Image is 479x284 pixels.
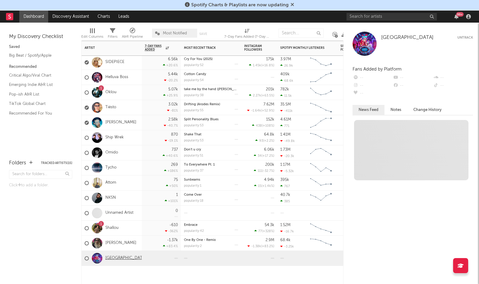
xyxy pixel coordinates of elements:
div: 1.17M [280,163,290,167]
div: Instagram Followers [244,44,265,52]
div: To Everywhere Pt. 1 [184,163,238,166]
span: [GEOGRAPHIC_DATA] [381,35,434,40]
div: 767 [280,184,290,188]
svg: Chart title [307,175,334,191]
div: popularity: 2 [184,245,202,248]
div: Embrace [184,223,238,227]
div: -- [433,74,473,82]
span: Fans Added by Platform [353,67,402,71]
div: 409k [280,72,290,76]
div: A&R Pipeline [122,33,143,40]
div: +83.4 % [163,244,178,248]
div: 200k [265,163,274,167]
div: -- [353,74,393,82]
div: My Discovery Checklist [9,33,72,40]
svg: Chart title [307,191,334,206]
div: 175k [266,57,274,61]
button: Save [199,32,207,36]
div: 152k [266,118,274,121]
div: ( ) [255,139,274,143]
div: 68.6k [280,79,293,83]
span: Most Notified [163,31,187,35]
a: Cry For You (2025) [184,58,213,61]
div: Cry For You (2025) [184,58,238,61]
span: +17.2 % [263,154,273,158]
span: Dismiss [291,3,294,8]
div: ( ) [252,124,274,128]
div: +186 % [164,169,178,173]
div: -20.2 % [164,78,178,82]
a: Helluva Boss [105,75,128,80]
a: Oklou [105,90,117,95]
div: -362 % [165,229,178,233]
span: 34 [258,154,262,158]
a: Dashboard [19,11,48,23]
div: 54.3k [265,223,274,227]
div: popularity: 37 [184,169,204,172]
div: -49.8k [280,139,295,143]
a: Attom [105,180,116,185]
input: Search for artists [347,13,437,21]
div: Filters [108,33,117,40]
div: Click to add a folder. [9,182,72,189]
div: Sunbeams [184,178,238,181]
a: [PERSON_NAME] [105,241,136,246]
div: popularity: 42 [184,229,204,233]
div: 7-Day Fans Added (7-Day Fans Added) [224,33,269,40]
a: Omido [105,150,118,155]
span: +1.4k % [262,185,273,188]
button: Change History [407,105,448,115]
a: [GEOGRAPHIC_DATA] [381,35,434,41]
div: +25.9 % [163,93,178,97]
div: -- [353,82,393,90]
button: Tracked Artists(15) [41,162,72,165]
div: -3.25k [280,245,294,248]
div: 75 [174,178,178,182]
div: Shake That [184,133,238,136]
div: popularity: 53 [184,139,204,142]
div: Drifting (Arodes Remix) [184,103,238,106]
div: +20.6 % [163,63,178,67]
div: 385 [280,199,290,203]
div: -5.32k [280,169,294,173]
div: 6.56k [168,57,178,61]
div: take me by the hand (Aaron Hibell remix) [184,88,238,91]
span: +2.2 % [264,139,273,143]
a: Don't u cry [184,148,201,151]
svg: Chart title [307,145,334,160]
span: 77 [258,230,262,233]
div: 3.97M [280,57,291,61]
span: +52.9 % [262,109,273,112]
span: 111 [258,169,262,173]
div: 395k [280,178,289,182]
div: 3.02k [168,103,178,106]
div: ( ) [247,244,274,248]
div: 7-Day Fans Added (7-Day Fans Added) [224,26,269,43]
a: Tycho [105,165,117,170]
div: popularity: 18 [184,199,204,203]
div: popularity: 53 [184,124,204,127]
div: Don't u cry [184,148,238,151]
div: -- [393,82,433,90]
div: Spotify Monthly Listeners [280,46,325,50]
a: Split Personality Blues [184,118,219,121]
svg: Chart title [307,100,334,115]
a: Charts [93,11,114,23]
button: Untrack [457,35,473,41]
a: Shake That [184,133,201,136]
a: Recommended For You [9,110,66,117]
span: 93 [259,139,263,143]
span: +63.5 % [262,94,273,97]
button: 99+ [454,14,459,19]
button: News Feed [353,105,384,115]
a: Leads [114,11,133,23]
div: -- [353,90,393,97]
div: Edit Columns [81,33,103,40]
div: -20.3k [280,154,294,158]
a: take me by the hand ([PERSON_NAME] remix) [184,88,255,91]
a: Discovery Assistant [48,11,93,23]
div: +40.6 % [163,154,178,158]
a: Tiësto [105,105,116,110]
input: Search for folders... [9,170,72,179]
div: -1.37k [167,238,178,242]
